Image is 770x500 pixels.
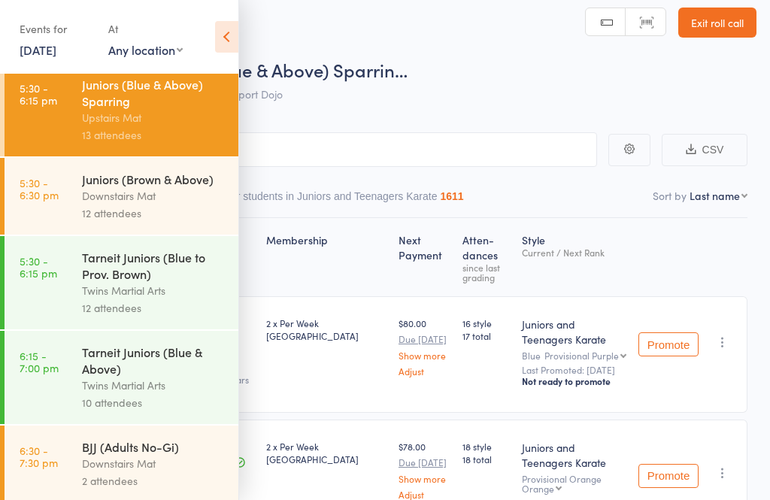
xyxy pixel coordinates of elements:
div: Tarneit Juniors (Blue to Prov. Brown) [82,249,226,282]
span: Newport Dojo [217,86,283,102]
div: 13 attendees [82,126,226,144]
a: 5:30 -6:30 pmJuniors (Brown & Above)Downstairs Mat12 attendees [5,158,238,235]
div: Downstairs Mat [82,187,226,205]
div: 2 x Per Week [GEOGRAPHIC_DATA] [266,317,387,342]
button: CSV [662,134,747,166]
button: Promote [638,464,699,488]
div: Tarneit Juniors (Blue & Above) [82,344,226,377]
a: Show more [399,474,450,483]
time: 5:30 - 6:15 pm [20,82,57,106]
div: Twins Martial Arts [82,282,226,299]
a: Adjust [399,366,450,376]
a: 5:30 -6:15 pmJuniors (Blue & Above) SparringUpstairs Mat13 attendees [5,63,238,156]
div: Not ready to promote [522,375,626,387]
span: 17 total [462,329,510,342]
div: Orange [522,483,554,493]
div: Next Payment [393,225,456,289]
div: Twins Martial Arts [82,377,226,394]
a: 5:30 -6:15 pmTarneit Juniors (Blue to Prov. Brown)Twins Martial Arts12 attendees [5,236,238,329]
div: Juniors (Brown & Above) [82,171,226,187]
small: Last Promoted: [DATE] [522,365,626,375]
label: Sort by [653,188,687,203]
div: Any location [108,41,183,58]
div: Provisional Orange [522,474,626,493]
a: [DATE] [20,41,56,58]
input: Search by name [23,132,597,167]
div: 12 attendees [82,205,226,222]
div: Last name [690,188,740,203]
a: 6:15 -7:00 pmTarneit Juniors (Blue & Above)Twins Martial Arts10 attendees [5,331,238,424]
div: Provisional Purple [544,350,619,360]
time: 5:30 - 6:15 pm [20,255,57,279]
div: 2 attendees [82,472,226,489]
span: 16 style [462,317,510,329]
div: Downstairs Mat [82,455,226,472]
a: Exit roll call [678,8,756,38]
div: Style [516,225,632,289]
div: 2 x Per Week [GEOGRAPHIC_DATA] [266,440,387,465]
div: Upstairs Mat [82,109,226,126]
a: Show more [399,350,450,360]
div: Juniors and Teenagers Karate [522,317,626,347]
span: 18 total [462,453,510,465]
button: Promote [638,332,699,356]
div: At [108,17,183,41]
div: BJJ (Adults No-Gi) [82,438,226,455]
div: $78.00 [399,440,450,499]
div: Juniors (Blue & Above) Sparring [82,76,226,109]
div: Blue [522,350,626,360]
time: 6:15 - 7:00 pm [20,350,59,374]
div: $80.00 [399,317,450,376]
div: Current / Next Rank [522,247,626,257]
span: Juniors (Blue & Above) Sparrin… [149,57,408,82]
div: 12 attendees [82,299,226,317]
div: since last grading [462,262,510,282]
a: Adjust [399,489,450,499]
div: 10 attendees [82,394,226,411]
div: Events for [20,17,93,41]
small: Due [DATE] [399,457,450,468]
small: Due [DATE] [399,334,450,344]
div: Membership [260,225,393,289]
span: 18 style [462,440,510,453]
time: 5:30 - 6:30 pm [20,177,59,201]
button: Other students in Juniors and Teenagers Karate1611 [214,183,463,217]
time: 6:30 - 7:30 pm [20,444,58,468]
div: 1611 [440,190,463,202]
div: Atten­dances [456,225,516,289]
div: Juniors and Teenagers Karate [522,440,626,470]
